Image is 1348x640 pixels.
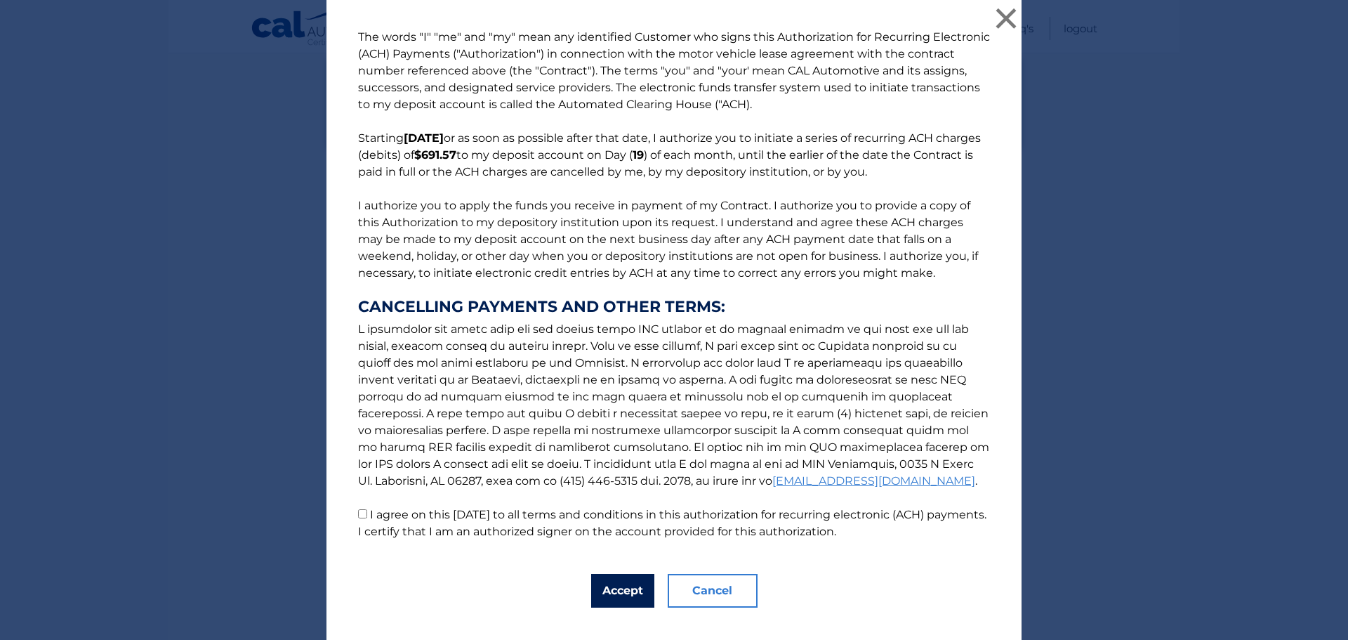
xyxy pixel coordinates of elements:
[344,29,1004,540] p: The words "I" "me" and "my" mean any identified Customer who signs this Authorization for Recurri...
[591,574,654,608] button: Accept
[414,148,456,162] b: $691.57
[633,148,644,162] b: 19
[772,474,975,488] a: [EMAIL_ADDRESS][DOMAIN_NAME]
[358,508,986,538] label: I agree on this [DATE] to all terms and conditions in this authorization for recurring electronic...
[992,4,1020,32] button: ×
[404,131,444,145] b: [DATE]
[668,574,758,608] button: Cancel
[358,299,990,315] strong: CANCELLING PAYMENTS AND OTHER TERMS:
